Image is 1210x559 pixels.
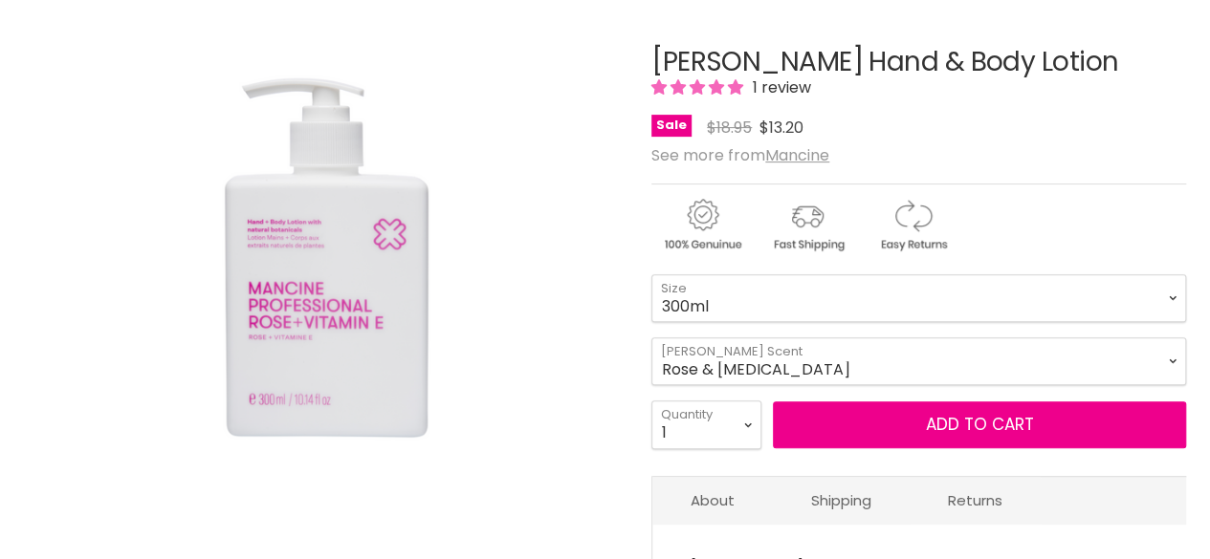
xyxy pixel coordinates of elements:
a: Returns [910,477,1041,524]
img: returns.gif [862,196,963,254]
select: Quantity [651,400,761,448]
span: Add to cart [926,413,1034,436]
a: Mancine [765,144,829,166]
a: About [652,477,773,524]
h1: [PERSON_NAME] Hand & Body Lotion [651,48,1186,77]
button: Add to cart [773,401,1186,449]
a: Shipping [773,477,910,524]
span: 5.00 stars [651,76,747,98]
span: $18.95 [707,117,752,139]
span: $13.20 [759,117,803,139]
span: 1 review [747,76,811,98]
img: genuine.gif [651,196,753,254]
span: Sale [651,115,692,137]
img: shipping.gif [757,196,858,254]
span: See more from [651,144,829,166]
